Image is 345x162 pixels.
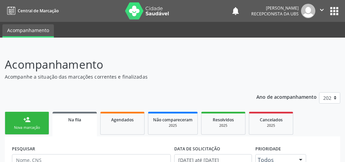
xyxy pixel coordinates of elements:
[18,8,59,14] span: Central de Marcação
[12,144,35,154] label: PESQUISAR
[153,123,193,128] div: 2025
[301,4,315,18] img: img
[68,117,81,123] span: Na fila
[315,4,328,18] button: 
[255,144,281,154] label: Prioridade
[2,24,54,38] a: Acompanhamento
[256,92,317,101] p: Ano de acompanhamento
[251,5,299,11] div: [PERSON_NAME]
[254,123,288,128] div: 2025
[328,5,340,17] button: apps
[10,125,44,130] div: Nova marcação
[318,6,326,14] i: 
[153,117,193,123] span: Não compareceram
[111,117,134,123] span: Agendados
[251,11,299,17] span: Recepcionista da UBS
[5,73,240,80] p: Acompanhe a situação das marcações correntes e finalizadas
[231,6,240,16] button: notifications
[5,5,59,16] a: Central de Marcação
[260,117,283,123] span: Cancelados
[23,116,31,123] div: person_add
[174,144,220,154] label: DATA DE SOLICITAÇÃO
[5,56,240,73] p: Acompanhamento
[213,117,234,123] span: Resolvidos
[206,123,240,128] div: 2025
